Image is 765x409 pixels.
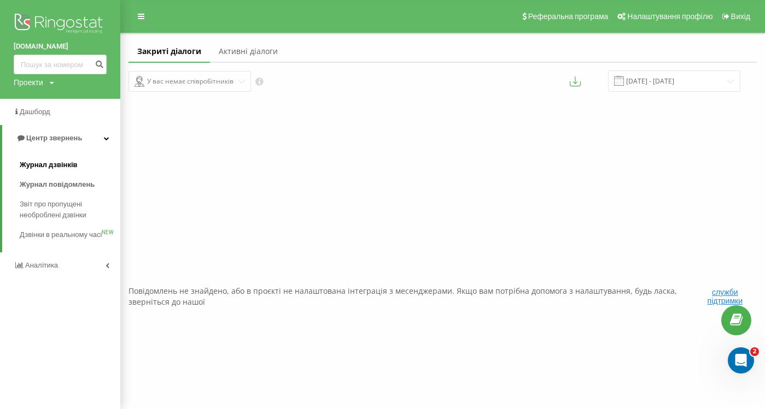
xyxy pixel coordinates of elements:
span: Реферальна програма [528,12,609,21]
span: Журнал дзвінків [20,159,78,170]
span: Налаштування профілю [627,12,713,21]
span: 2 [750,347,759,356]
span: Вихід [731,12,750,21]
span: Журнал повідомлень [20,179,95,190]
iframe: Intercom live chat [728,347,754,374]
div: Проекти [14,77,43,88]
span: Дзвінки в реальному часі [20,229,102,240]
a: [DOMAIN_NAME] [14,41,107,52]
a: Центр звернень [2,125,120,151]
a: Журнал дзвінків [20,155,120,175]
a: Дзвінки в реальному часіNEW [20,225,120,245]
span: Центр звернень [26,134,82,142]
img: Ringostat logo [14,11,107,38]
a: Журнал повідомлень [20,175,120,194]
button: служби підтримки [693,287,757,306]
span: Аналiтика [25,261,58,269]
span: Звіт про пропущені необроблені дзвінки [20,199,115,221]
a: Закриті діалоги [129,41,210,63]
a: Звіт про пропущені необроблені дзвінки [20,194,120,225]
span: Дашборд [20,108,50,116]
button: Експортувати повідомлення [570,76,581,87]
input: Пошук за номером [14,55,107,74]
a: Активні діалоги [210,41,287,63]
